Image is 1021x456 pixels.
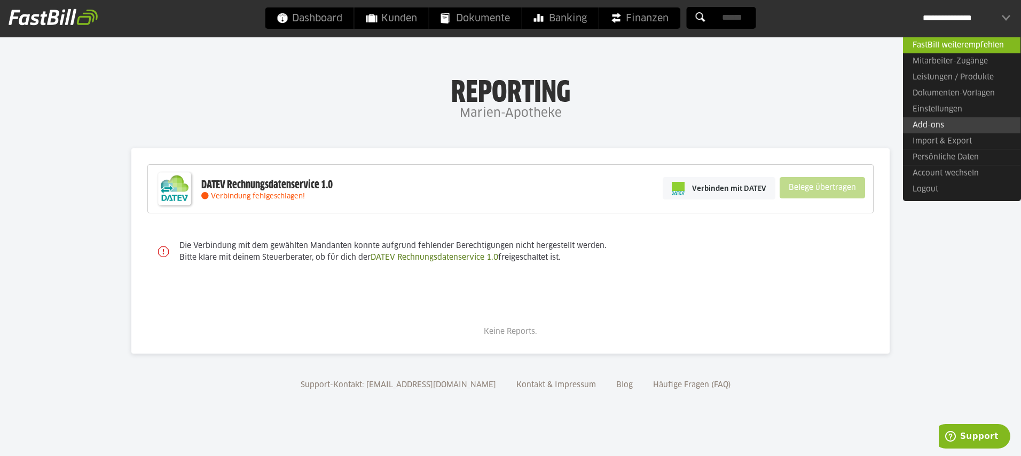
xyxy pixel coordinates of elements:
a: Häufige Fragen (FAQ) [649,381,735,389]
iframe: Öffnet ein Widget, in dem Sie weitere Informationen finden [939,424,1010,451]
a: Mitarbeiter-Zugänge [903,53,1020,69]
a: Persönliche Daten [903,149,1020,165]
a: Leistungen / Produkte [903,69,1020,85]
a: Account wechseln [903,165,1020,181]
img: pi-datev-logo-farbig-24.svg [672,182,685,195]
img: DATEV-Datenservice Logo [153,167,196,210]
a: Add-ons [903,117,1020,133]
sl-button: Belege übertragen [780,177,865,198]
span: Dashboard [277,7,342,29]
a: Kontakt & Impressum [513,381,600,389]
span: Dokumente [441,7,510,29]
span: Verbinden mit DATEV [692,183,766,194]
span: Keine Reports. [484,328,537,335]
a: Verbinden mit DATEV [663,177,775,199]
a: Logout [903,181,1020,197]
a: Dashboard [265,7,354,29]
a: Einstellungen [903,101,1020,117]
a: Kunden [355,7,429,29]
span: Kunden [366,7,417,29]
span: Finanzen [611,7,669,29]
a: FastBill weiterempfehlen [903,37,1020,53]
a: DATEV Rechnungsdatenservice 1.0 [371,254,498,261]
a: Finanzen [599,7,680,29]
a: Support-Kontakt: [EMAIL_ADDRESS][DOMAIN_NAME] [297,381,500,389]
span: Banking [534,7,587,29]
a: Banking [522,7,599,29]
span: Verbindung fehlgeschlagen! [211,193,305,200]
h1: Reporting [107,75,914,103]
a: Dokumente [429,7,522,29]
a: Dokumenten-Vorlagen [903,85,1020,101]
div: DATEV Rechnungsdatenservice 1.0 [201,178,333,192]
img: fastbill_logo_white.png [9,9,98,26]
a: Import & Export [903,133,1020,149]
a: Blog [612,381,637,389]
